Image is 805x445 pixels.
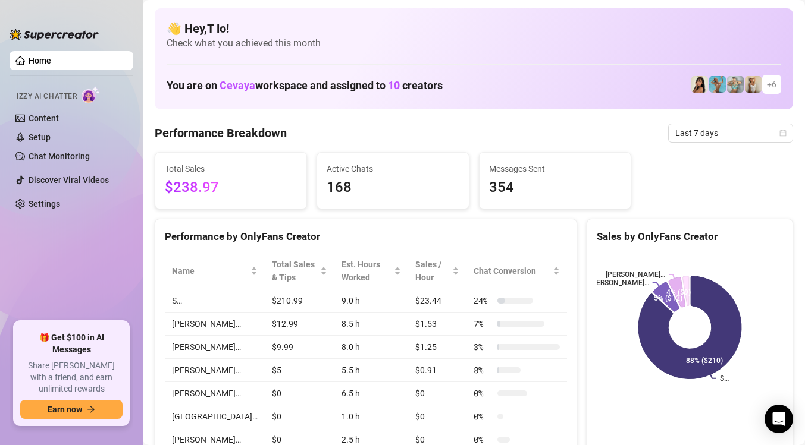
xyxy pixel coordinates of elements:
[165,405,265,428] td: [GEOGRAPHIC_DATA]…
[165,162,297,175] span: Total Sales
[720,374,729,383] text: S…
[167,20,781,37] h4: 👋 Hey, T lo !
[29,113,59,123] a: Content
[675,124,786,142] span: Last 7 days
[474,264,550,277] span: Chat Conversion
[474,387,493,400] span: 0 %
[466,253,567,289] th: Chat Conversion
[767,78,776,91] span: + 6
[474,317,493,330] span: 7 %
[272,258,318,284] span: Total Sales & Tips
[334,336,408,359] td: 8.0 h
[342,258,391,284] div: Est. Hours Worked
[265,313,334,336] td: $12.99
[489,176,621,199] span: 354
[408,382,466,405] td: $0
[165,289,265,313] td: S…
[172,264,248,277] span: Name
[745,76,762,93] img: Megan
[48,405,82,414] span: Earn now
[165,336,265,359] td: [PERSON_NAME]…
[167,79,443,92] h1: You are on workspace and assigned to creators
[327,176,459,199] span: 168
[765,405,793,433] div: Open Intercom Messenger
[20,400,123,419] button: Earn nowarrow-right
[474,340,493,354] span: 3 %
[165,313,265,336] td: [PERSON_NAME]…
[408,336,466,359] td: $1.25
[334,313,408,336] td: 8.5 h
[265,253,334,289] th: Total Sales & Tips
[20,360,123,395] span: Share [PERSON_NAME] with a friend, and earn unlimited rewards
[474,364,493,377] span: 8 %
[165,176,297,199] span: $238.97
[220,79,255,91] span: Cevaya
[265,382,334,405] td: $0
[334,405,408,428] td: 1.0 h
[82,86,100,103] img: AI Chatter
[408,359,466,382] td: $0.91
[29,152,90,161] a: Chat Monitoring
[334,359,408,382] td: 5.5 h
[29,199,60,209] a: Settings
[334,382,408,405] td: 6.5 h
[165,359,265,382] td: [PERSON_NAME]…
[165,229,567,245] div: Performance by OnlyFans Creator
[265,405,334,428] td: $0
[29,56,51,65] a: Home
[334,289,408,313] td: 9.0 h
[606,270,665,279] text: [PERSON_NAME]…
[29,132,51,142] a: Setup
[265,336,334,359] td: $9.99
[779,130,787,137] span: calendar
[408,289,466,313] td: $23.44
[388,79,400,91] span: 10
[489,162,621,175] span: Messages Sent
[474,294,493,307] span: 24 %
[29,175,109,185] a: Discover Viral Videos
[408,405,466,428] td: $0
[408,313,466,336] td: $1.53
[10,29,99,40] img: logo-BBDzfeDw.svg
[691,76,708,93] img: Tokyo
[590,279,649,287] text: [PERSON_NAME]…
[167,37,781,50] span: Check what you achieved this month
[727,76,744,93] img: Olivia
[474,410,493,423] span: 0 %
[17,91,77,102] span: Izzy AI Chatter
[597,229,783,245] div: Sales by OnlyFans Creator
[165,253,265,289] th: Name
[709,76,726,93] img: Dominis
[327,162,459,175] span: Active Chats
[265,289,334,313] td: $210.99
[20,332,123,355] span: 🎁 Get $100 in AI Messages
[87,405,95,414] span: arrow-right
[265,359,334,382] td: $5
[165,382,265,405] td: [PERSON_NAME]…
[408,253,466,289] th: Sales / Hour
[155,125,287,141] h4: Performance Breakdown
[415,258,450,284] span: Sales / Hour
